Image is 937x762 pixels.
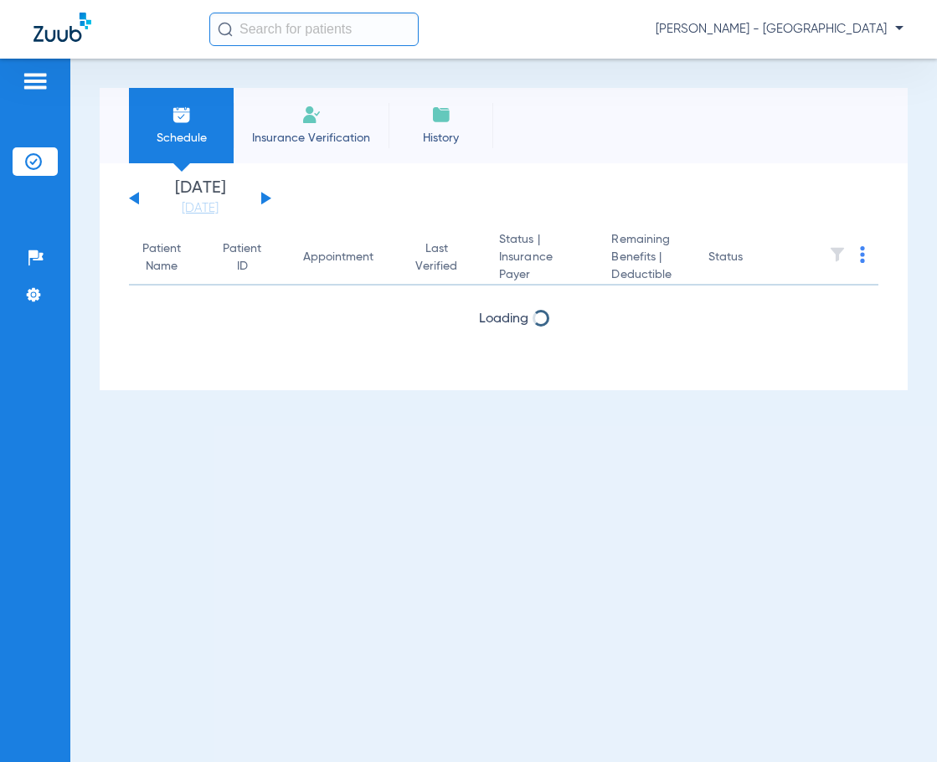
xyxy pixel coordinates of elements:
img: Manual Insurance Verification [301,105,322,125]
img: hamburger-icon [22,71,49,91]
span: Insurance Payer [499,249,584,284]
li: [DATE] [150,180,250,217]
img: Zuub Logo [33,13,91,42]
th: Status [695,231,808,286]
div: Patient Name [142,240,181,275]
div: Patient Name [142,240,196,275]
div: Last Verified [415,240,472,275]
span: Deductible [611,266,682,284]
img: filter.svg [829,246,846,263]
div: Patient ID [223,240,261,275]
span: [PERSON_NAME] - [GEOGRAPHIC_DATA] [656,21,904,38]
a: [DATE] [150,200,250,217]
span: History [401,130,481,147]
input: Search for patients [209,13,419,46]
img: group-dot-blue.svg [860,246,865,263]
img: History [431,105,451,125]
th: Status | [486,231,598,286]
div: Appointment [303,249,373,266]
div: Patient ID [223,240,276,275]
span: Schedule [142,130,221,147]
div: Appointment [303,249,389,266]
span: Loading [479,312,528,326]
span: Insurance Verification [246,130,376,147]
img: Schedule [172,105,192,125]
th: Remaining Benefits | [598,231,695,286]
div: Last Verified [415,240,457,275]
img: Search Icon [218,22,233,37]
